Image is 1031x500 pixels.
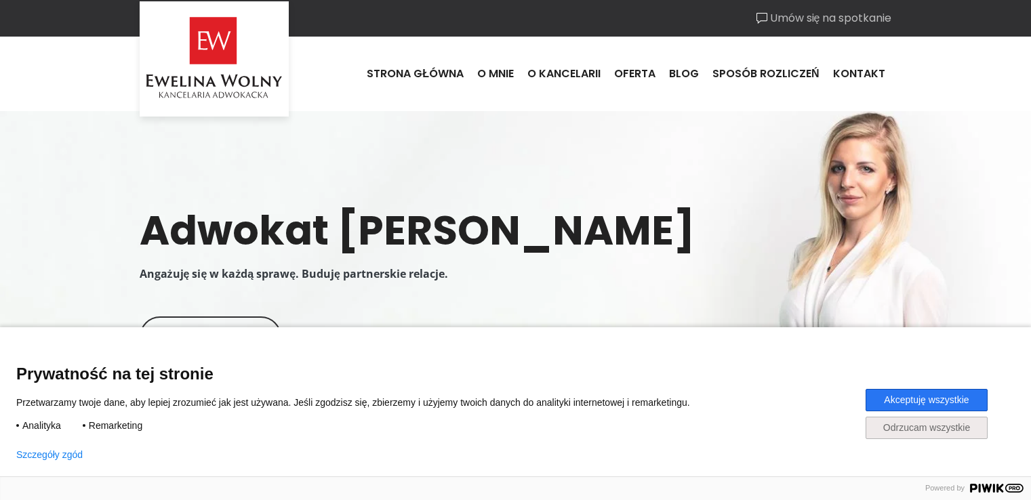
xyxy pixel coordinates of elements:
a: Oferta [607,56,662,92]
a: Umów się na spotkanie [756,10,892,26]
a: O kancelarii [521,56,607,92]
h1: Adwokat [PERSON_NAME] [140,206,892,255]
span: Remarketing [89,419,142,432]
a: Kontakt [826,56,892,92]
button: Odrzucam wszystkie [866,417,988,439]
a: O mnie [470,56,521,92]
button: Szczegóły zgód [16,449,83,460]
a: Strona główna [360,56,470,92]
a: Więcej o mnie [140,316,282,357]
p: Angażuję się w każdą sprawę. Buduję partnerskie relacje. [140,266,892,283]
span: Prywatność na tej stronie [16,364,1015,383]
span: Powered by [920,484,970,493]
a: Blog [662,56,706,92]
a: Sposób rozliczeń [706,56,826,92]
button: Akceptuję wszystkie [866,389,988,411]
span: Analityka [22,419,61,432]
p: Przetwarzamy twoje dane, aby lepiej zrozumieć jak jest używana. Jeśli zgodzisz się, zbierzemy i u... [16,396,710,409]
